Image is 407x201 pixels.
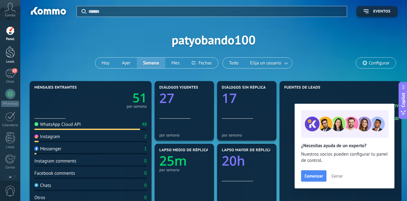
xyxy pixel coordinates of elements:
button: Hoy [95,58,116,68]
div: por semana [159,167,209,172]
span: Configurar [369,60,390,66]
span: 17 [12,68,17,73]
text: 20h [222,152,245,170]
span: Eventos [373,9,390,14]
span: Diálogos sin réplica [222,85,266,90]
div: Listas [1,145,19,149]
text: 51 [132,89,147,106]
a: 20h [222,152,272,170]
button: Cerrar [329,171,345,181]
div: 0 [144,195,147,201]
span: Nuestros socios pueden configurar tu panel de control. [301,151,388,164]
div: por semana [127,105,147,108]
div: 1 [144,146,147,152]
span: Fuentes de leads [284,85,320,90]
img: Instagram [34,134,38,138]
button: Elija un usuario [245,58,292,68]
span: Elija un usuario [249,59,282,67]
div: 48 [142,121,147,127]
img: Messenger [34,147,38,151]
div: Panel [1,37,19,41]
span: Comenzar [305,174,323,178]
span: Diálogos vigentes [159,85,198,90]
div: Messenger [34,146,62,152]
div: Leads [1,60,19,64]
button: Comenzar [301,170,326,182]
span: Cerrar [331,174,343,178]
div: por semana [222,133,272,137]
div: 0 [144,158,147,164]
div: Facebook comments [34,170,75,176]
div: Otros [34,195,45,201]
div: WhatsApp Cloud API [34,121,81,127]
div: Calendario [1,123,19,127]
img: Chats [34,183,38,187]
text: 27 [159,89,174,107]
div: por semana [159,133,209,137]
a: 51 [91,89,147,106]
span: Lapso medio de réplica [159,148,209,152]
div: 0 [144,170,147,176]
button: Fechas [186,58,218,68]
text: 25m [159,152,187,170]
h2: ¿Necesitas ayuda de un experto? [301,143,388,149]
span: Mensajes entrantes [34,85,77,90]
div: Chats [34,183,51,188]
div: Instagram [34,134,60,140]
text: 17 [222,89,237,107]
div: 0 [144,183,147,188]
div: Instagram comments [34,158,76,164]
div: 2 [144,134,147,140]
div: Chats [1,80,19,84]
span: Cuenta [5,13,15,18]
button: Semana [137,58,165,68]
button: Todo [223,58,245,68]
div: Correo [1,166,19,170]
button: Ayer [116,58,137,68]
button: Mes [165,58,186,68]
span: Lapso mayor de réplica [222,148,271,152]
img: WhatsApp Cloud API [34,122,38,126]
button: Eventos [356,6,398,17]
span: Copilot [400,93,406,107]
div: WhatsApp [1,101,19,107]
